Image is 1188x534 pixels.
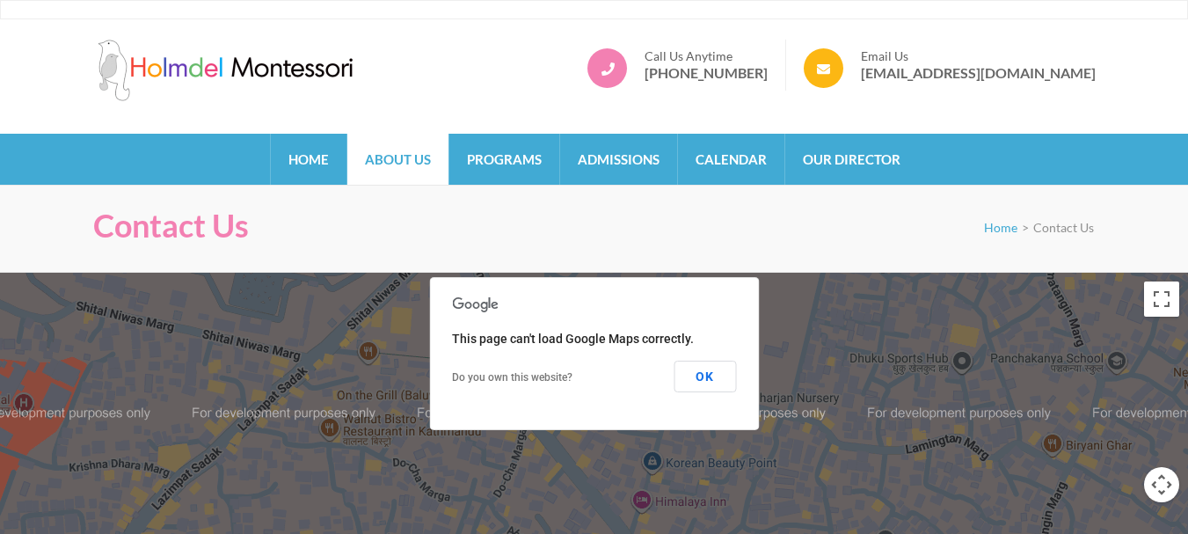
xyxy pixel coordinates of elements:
a: Do you own this website? [452,371,572,384]
button: Toggle fullscreen view [1144,282,1179,317]
span: Email Us [861,48,1096,64]
button: Map camera controls [1144,467,1179,502]
img: Holmdel Montessori School [93,40,357,101]
a: Home [984,220,1017,235]
span: This page can't load Google Maps correctly. [452,332,694,346]
a: Programs [449,134,559,185]
a: Admissions [560,134,677,185]
a: Home [271,134,346,185]
a: About Us [347,134,448,185]
a: [PHONE_NUMBER] [645,64,768,82]
a: Calendar [678,134,784,185]
a: [EMAIL_ADDRESS][DOMAIN_NAME] [861,64,1096,82]
a: Our Director [785,134,918,185]
span: Call Us Anytime [645,48,768,64]
h1: Contact Us [93,207,249,245]
button: OK [674,361,736,392]
span: > [1022,220,1029,235]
